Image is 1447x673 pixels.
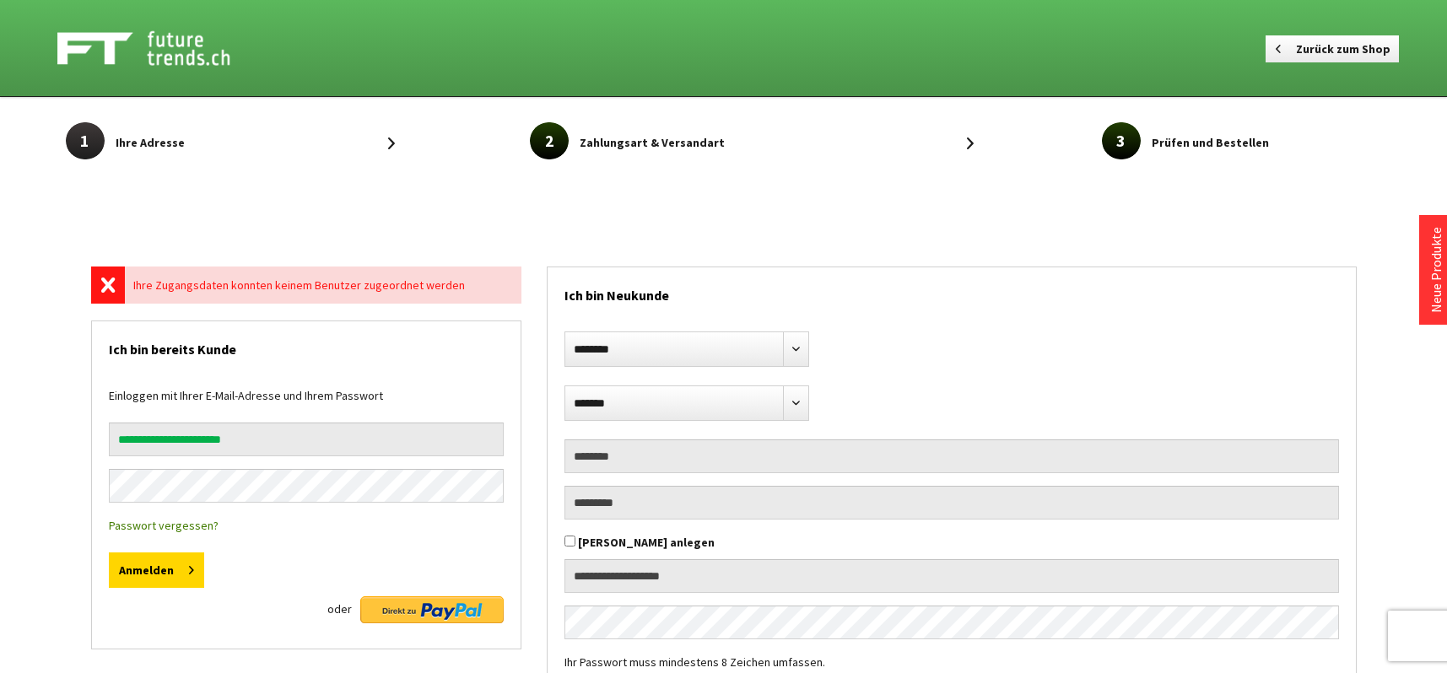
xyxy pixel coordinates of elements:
[57,27,267,69] img: Shop Futuretrends - zur Startseite wechseln
[580,132,725,153] span: Zahlungsart & Versandart
[116,132,185,153] span: Ihre Adresse
[1102,122,1141,159] span: 3
[564,267,1339,315] h2: Ich bin Neukunde
[1428,227,1444,313] a: Neue Produkte
[1266,35,1399,62] a: Zurück zum Shop
[109,385,504,423] div: Einloggen mit Ihrer E-Mail-Adresse und Ihrem Passwort
[57,27,380,69] a: Shop Futuretrends - zur Startseite wechseln
[125,267,521,304] div: Ihre Zugangsdaten konnten keinem Benutzer zugeordnet werden
[109,518,219,533] a: Passwort vergessen?
[360,596,504,623] img: Direkt zu PayPal Button
[109,552,204,588] button: Anmelden
[109,321,504,369] h2: Ich bin bereits Kunde
[1152,132,1269,153] span: Prüfen und Bestellen
[578,535,715,550] label: [PERSON_NAME] anlegen
[66,122,105,159] span: 1
[530,122,569,159] span: 2
[327,596,352,622] span: oder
